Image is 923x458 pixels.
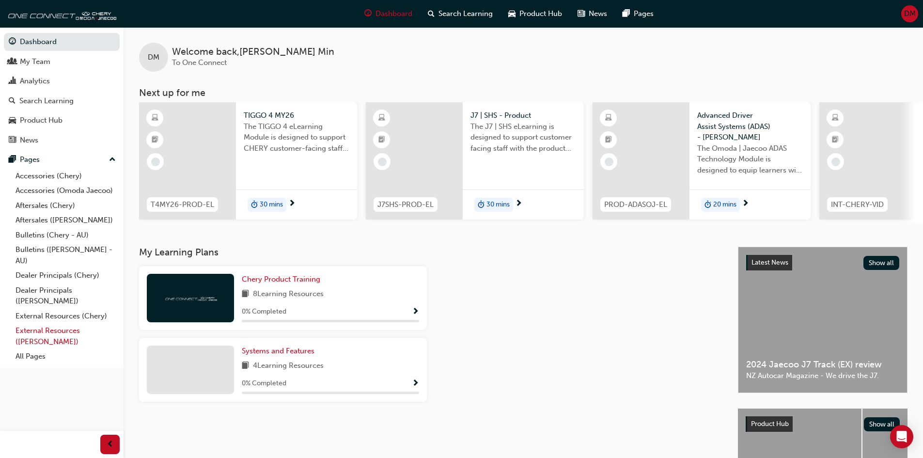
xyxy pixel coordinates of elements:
[12,242,120,268] a: Bulletins ([PERSON_NAME] - AU)
[9,58,16,66] span: people-icon
[831,199,884,210] span: INT-CHERY-VID
[378,112,385,125] span: learningResourceType_ELEARNING-icon
[486,199,510,210] span: 30 mins
[831,158,840,166] span: learningRecordVerb_NONE-icon
[704,199,711,211] span: duration-icon
[12,198,120,213] a: Aftersales (Chery)
[904,8,916,19] span: DM
[9,156,16,164] span: pages-icon
[589,8,607,19] span: News
[508,8,516,20] span: car-icon
[578,8,585,20] span: news-icon
[20,56,50,67] div: My Team
[242,378,286,389] span: 0 % Completed
[713,199,736,210] span: 20 mins
[570,4,615,24] a: news-iconNews
[4,151,120,169] button: Pages
[164,293,217,302] img: oneconnect
[751,420,789,428] span: Product Hub
[501,4,570,24] a: car-iconProduct Hub
[20,154,40,165] div: Pages
[12,323,120,349] a: External Resources ([PERSON_NAME])
[139,102,357,220] a: T4MY26-PROD-ELTIGGO 4 MY26The TIGGO 4 eLearning Module is designed to support CHERY customer-faci...
[746,359,899,370] span: 2024 Jaecoo J7 Track (EX) review
[242,347,314,355] span: Systems and Features
[253,360,324,372] span: 4 Learning Resources
[901,5,918,22] button: DM
[9,116,16,125] span: car-icon
[470,121,576,154] span: The J7 | SHS eLearning is designed to support customer facing staff with the product and sales in...
[242,360,249,372] span: book-icon
[242,274,324,285] a: Chery Product Training
[12,268,120,283] a: Dealer Principals (Chery)
[19,95,74,107] div: Search Learning
[832,112,839,125] span: learningResourceType_ELEARNING-icon
[109,154,116,166] span: up-icon
[12,309,120,324] a: External Resources (Chery)
[4,53,120,71] a: My Team
[20,76,50,87] div: Analytics
[12,183,120,198] a: Accessories (Omoda Jaecoo)
[738,247,907,393] a: Latest NewsShow all2024 Jaecoo J7 Track (EX) reviewNZ Autocar Magazine - We drive the J7.
[152,134,158,146] span: booktick-icon
[9,97,16,106] span: search-icon
[697,143,803,176] span: The Omoda | Jaecoo ADAS Technology Module is designed to equip learners with essential knowledge ...
[251,199,258,211] span: duration-icon
[412,379,419,388] span: Show Progress
[244,121,349,154] span: The TIGGO 4 eLearning Module is designed to support CHERY customer-facing staff with the product ...
[9,136,16,145] span: news-icon
[151,158,160,166] span: learningRecordVerb_NONE-icon
[148,52,159,63] span: DM
[412,308,419,316] span: Show Progress
[746,370,899,381] span: NZ Autocar Magazine - We drive the J7.
[139,247,722,258] h3: My Learning Plans
[124,87,923,98] h3: Next up for me
[519,8,562,19] span: Product Hub
[4,33,120,51] a: Dashboard
[260,199,283,210] span: 30 mins
[470,110,576,121] span: J7 | SHS - Product
[12,213,120,228] a: Aftersales ([PERSON_NAME])
[364,8,372,20] span: guage-icon
[12,169,120,184] a: Accessories (Chery)
[412,378,419,390] button: Show Progress
[751,258,788,267] span: Latest News
[4,111,120,129] a: Product Hub
[412,306,419,318] button: Show Progress
[864,417,900,431] button: Show all
[151,199,214,210] span: T4MY26-PROD-EL
[378,158,387,166] span: learningRecordVerb_NONE-icon
[244,110,349,121] span: TIGGO 4 MY26
[242,306,286,317] span: 0 % Completed
[20,115,63,126] div: Product Hub
[605,158,613,166] span: learningRecordVerb_NONE-icon
[253,288,324,300] span: 8 Learning Resources
[5,4,116,23] img: oneconnect
[604,199,667,210] span: PROD-ADASOJ-EL
[9,38,16,47] span: guage-icon
[242,346,318,357] a: Systems and Features
[375,8,412,19] span: Dashboard
[152,112,158,125] span: learningResourceType_ELEARNING-icon
[4,131,120,149] a: News
[12,283,120,309] a: Dealer Principals ([PERSON_NAME])
[832,134,839,146] span: booktick-icon
[366,102,584,220] a: J7SHS-PROD-ELJ7 | SHS - ProductThe J7 | SHS eLearning is designed to support customer facing staf...
[288,200,296,208] span: next-icon
[438,8,493,19] span: Search Learning
[890,425,913,448] div: Open Intercom Messenger
[20,135,38,146] div: News
[242,275,320,284] span: Chery Product Training
[172,58,227,67] span: To One Connect
[746,416,900,432] a: Product HubShow all
[863,256,900,270] button: Show all
[605,112,612,125] span: learningResourceType_ELEARNING-icon
[478,199,485,211] span: duration-icon
[623,8,630,20] span: pages-icon
[746,255,899,270] a: Latest NewsShow all
[742,200,749,208] span: next-icon
[605,134,612,146] span: booktick-icon
[515,200,522,208] span: next-icon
